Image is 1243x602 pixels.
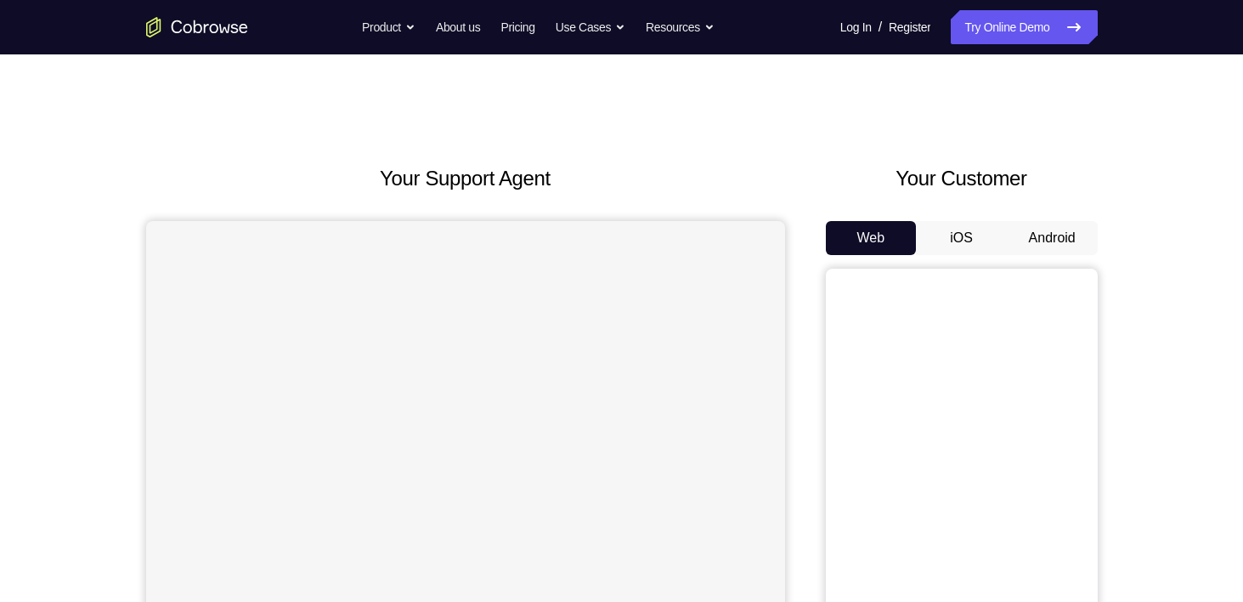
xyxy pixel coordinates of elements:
[146,17,248,37] a: Go to the home page
[826,163,1098,194] h2: Your Customer
[1007,221,1098,255] button: Android
[951,10,1097,44] a: Try Online Demo
[916,221,1007,255] button: iOS
[436,10,480,44] a: About us
[362,10,415,44] button: Product
[646,10,715,44] button: Resources
[826,221,917,255] button: Web
[500,10,534,44] a: Pricing
[879,17,882,37] span: /
[556,10,625,44] button: Use Cases
[889,10,930,44] a: Register
[146,163,785,194] h2: Your Support Agent
[840,10,872,44] a: Log In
